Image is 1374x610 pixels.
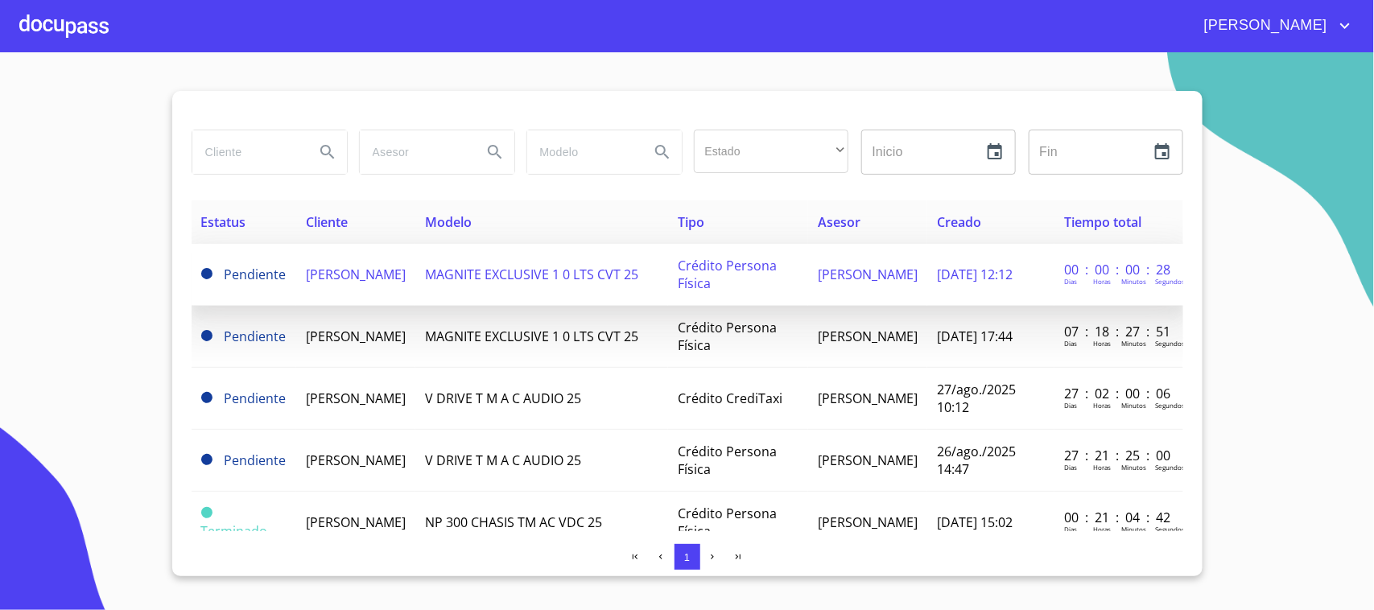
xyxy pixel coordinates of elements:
p: Segundos [1155,277,1185,286]
p: Minutos [1121,401,1146,410]
p: Horas [1093,401,1111,410]
span: V DRIVE T M A C AUDIO 25 [425,389,581,407]
span: Pendiente [201,330,212,341]
p: Segundos [1155,525,1185,534]
span: MAGNITE EXCLUSIVE 1 0 LTS CVT 25 [425,328,638,345]
span: Pendiente [225,451,287,469]
span: Asesor [818,213,860,231]
p: 27 : 02 : 00 : 06 [1064,385,1173,402]
span: Tipo [678,213,704,231]
span: [DATE] 12:12 [937,266,1013,283]
button: account of current user [1192,13,1355,39]
p: 07 : 18 : 27 : 51 [1064,323,1173,340]
span: Modelo [425,213,472,231]
span: [PERSON_NAME] [1192,13,1335,39]
span: [DATE] 17:44 [937,328,1013,345]
span: Estatus [201,213,246,231]
span: [PERSON_NAME] [306,451,406,469]
p: Dias [1064,525,1077,534]
span: Pendiente [201,268,212,279]
p: Dias [1064,339,1077,348]
p: Segundos [1155,463,1185,472]
p: Dias [1064,277,1077,286]
span: Crédito Persona Física [678,505,777,540]
span: [PERSON_NAME] [818,389,918,407]
p: Minutos [1121,339,1146,348]
span: [PERSON_NAME] [306,328,406,345]
span: Pendiente [201,454,212,465]
span: [PERSON_NAME] [818,451,918,469]
button: Search [643,133,682,171]
p: Horas [1093,339,1111,348]
span: Terminado [201,522,268,540]
button: 1 [675,544,700,570]
span: Pendiente [225,266,287,283]
p: Dias [1064,401,1077,410]
span: [PERSON_NAME] [818,513,918,531]
button: Search [476,133,514,171]
div: ​ [694,130,848,173]
span: Crédito CrediTaxi [678,389,782,407]
p: Minutos [1121,277,1146,286]
span: [PERSON_NAME] [306,266,406,283]
span: NP 300 CHASIS TM AC VDC 25 [425,513,602,531]
p: Segundos [1155,339,1185,348]
p: Minutos [1121,525,1146,534]
span: Pendiente [201,392,212,403]
p: 27 : 21 : 25 : 00 [1064,447,1173,464]
span: Creado [937,213,981,231]
span: 26/ago./2025 14:47 [937,443,1016,478]
span: [PERSON_NAME] [306,513,406,531]
span: [DATE] 15:02 [937,513,1013,531]
span: Pendiente [225,389,287,407]
span: Pendiente [225,328,287,345]
span: Crédito Persona Física [678,443,777,478]
span: [PERSON_NAME] [306,389,406,407]
span: Terminado [201,507,212,518]
input: search [527,130,637,174]
span: Tiempo total [1064,213,1141,231]
span: [PERSON_NAME] [818,266,918,283]
p: Horas [1093,463,1111,472]
p: Dias [1064,463,1077,472]
p: 00 : 00 : 00 : 28 [1064,261,1173,278]
span: Crédito Persona Física [678,319,777,354]
p: 00 : 21 : 04 : 42 [1064,509,1173,526]
p: Segundos [1155,401,1185,410]
span: Crédito Persona Física [678,257,777,292]
input: search [192,130,302,174]
button: Search [308,133,347,171]
p: Minutos [1121,463,1146,472]
input: search [360,130,469,174]
p: Horas [1093,277,1111,286]
span: V DRIVE T M A C AUDIO 25 [425,451,581,469]
span: MAGNITE EXCLUSIVE 1 0 LTS CVT 25 [425,266,638,283]
span: [PERSON_NAME] [818,328,918,345]
span: 1 [684,551,690,563]
span: 27/ago./2025 10:12 [937,381,1016,416]
span: Cliente [306,213,348,231]
p: Horas [1093,525,1111,534]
